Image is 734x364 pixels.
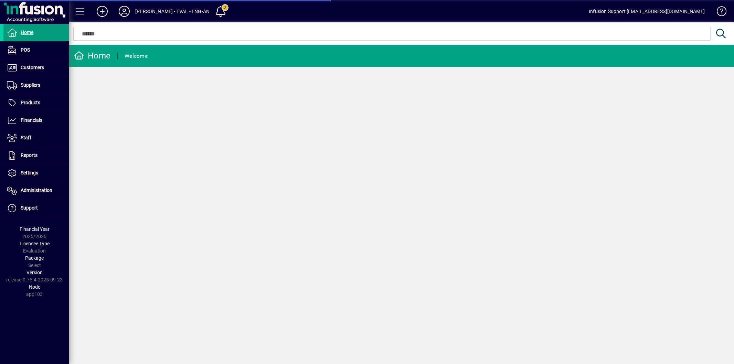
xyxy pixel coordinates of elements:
[3,182,69,199] a: Administration
[20,226,50,232] span: Financial Year
[3,94,69,111] a: Products
[91,5,113,18] button: Add
[3,112,69,129] a: Financials
[74,50,110,61] div: Home
[21,135,31,140] span: Staff
[21,65,44,70] span: Customers
[29,284,40,290] span: Node
[21,47,30,53] span: POS
[3,164,69,182] a: Settings
[3,59,69,76] a: Customers
[125,51,148,62] div: Welcome
[113,5,135,18] button: Profile
[21,100,40,105] span: Products
[21,188,52,193] span: Administration
[135,6,210,17] div: [PERSON_NAME] - EVAL - ENG-AN
[25,255,44,261] span: Package
[589,6,705,17] div: Infusion Support [EMAIL_ADDRESS][DOMAIN_NAME]
[26,270,43,275] span: Version
[3,42,69,59] a: POS
[3,129,69,147] a: Staff
[20,241,50,246] span: Licensee Type
[3,200,69,217] a: Support
[21,30,33,35] span: Home
[3,77,69,94] a: Suppliers
[21,117,42,123] span: Financials
[21,152,38,158] span: Reports
[21,82,40,88] span: Suppliers
[21,170,38,175] span: Settings
[3,147,69,164] a: Reports
[21,205,38,211] span: Support
[712,1,725,24] a: Knowledge Base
